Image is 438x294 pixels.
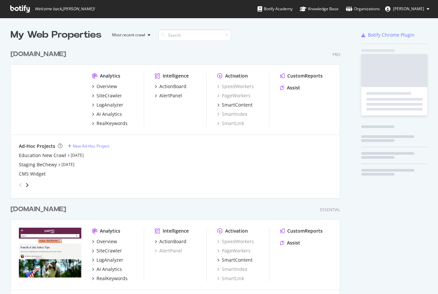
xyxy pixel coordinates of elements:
[280,84,300,91] a: Assist
[159,92,182,99] div: AlertPanel
[380,4,435,14] button: [PERSON_NAME]
[11,49,66,59] div: [DOMAIN_NAME]
[300,6,338,12] div: Knowledge Base
[19,171,46,177] a: CMS Widget
[97,247,122,254] div: SiteCrawler
[333,52,340,57] div: Pro
[217,238,254,245] a: SpeedWorkers
[11,49,69,59] a: [DOMAIN_NAME]
[217,247,251,254] a: PageWorkers
[258,6,293,12] div: Botify Academy
[92,92,122,99] a: SiteCrawler
[19,152,66,159] a: Education New Crawl
[217,257,253,263] a: SmartContent
[92,120,128,127] a: RealKeywords
[92,247,122,254] a: SiteCrawler
[100,228,120,234] div: Analytics
[159,238,186,245] div: ActionBoard
[16,180,25,190] div: angle-left
[217,111,247,117] a: SmartIndex
[155,247,182,254] a: AlertPanel
[222,102,253,108] div: SmartContent
[361,32,415,38] a: Botify Chrome Plugin
[25,182,29,188] div: angle-right
[320,207,340,212] div: Essential
[163,73,189,79] div: Intelligence
[97,275,128,282] div: RealKeywords
[159,83,186,90] div: ActionBoard
[158,29,231,41] input: Search
[97,83,117,90] div: Overview
[393,6,424,12] span: Mitchell Abdullah
[112,33,145,37] div: Most recent crawl
[225,228,248,234] div: Activation
[368,32,415,38] div: Botify Chrome Plugin
[97,92,122,99] div: SiteCrawler
[97,111,122,117] div: AI Analytics
[92,102,123,108] a: LogAnalyzer
[68,143,109,149] a: New Ad-Hoc Project
[19,73,81,123] img: www.chewy.com
[287,73,323,79] div: CustomReports
[19,161,57,168] a: Staging BeChewy
[225,73,248,79] div: Activation
[287,228,323,234] div: CustomReports
[97,120,128,127] div: RealKeywords
[100,73,120,79] div: Analytics
[217,102,253,108] a: SmartContent
[217,266,247,273] a: SmartIndex
[92,266,122,273] a: AI Analytics
[19,228,81,278] img: www.petmd.com
[19,143,55,149] div: Ad-Hoc Projects
[11,205,69,214] a: [DOMAIN_NAME]
[155,92,182,99] a: AlertPanel
[222,257,253,263] div: SmartContent
[97,257,123,263] div: LogAnalyzer
[35,6,95,12] span: Welcome back, [PERSON_NAME] !
[280,240,300,246] a: Assist
[92,275,128,282] a: RealKeywords
[97,266,122,273] div: AI Analytics
[97,238,117,245] div: Overview
[287,84,300,91] div: Assist
[346,6,380,12] div: Organizations
[217,275,244,282] a: SmartLink
[11,28,101,42] div: My Web Properties
[73,143,109,149] div: New Ad-Hoc Project
[217,92,251,99] a: PageWorkers
[11,205,66,214] div: [DOMAIN_NAME]
[287,240,300,246] div: Assist
[280,228,323,234] a: CustomReports
[107,30,153,40] button: Most recent crawl
[155,83,186,90] a: ActionBoard
[280,73,323,79] a: CustomReports
[217,120,244,127] a: SmartLink
[92,238,117,245] a: Overview
[163,228,189,234] div: Intelligence
[155,238,186,245] a: ActionBoard
[61,162,74,167] a: [DATE]
[217,83,254,90] a: SpeedWorkers
[97,102,123,108] div: LogAnalyzer
[92,111,122,117] a: AI Analytics
[71,152,84,158] a: [DATE]
[92,83,117,90] a: Overview
[92,257,123,263] a: LogAnalyzer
